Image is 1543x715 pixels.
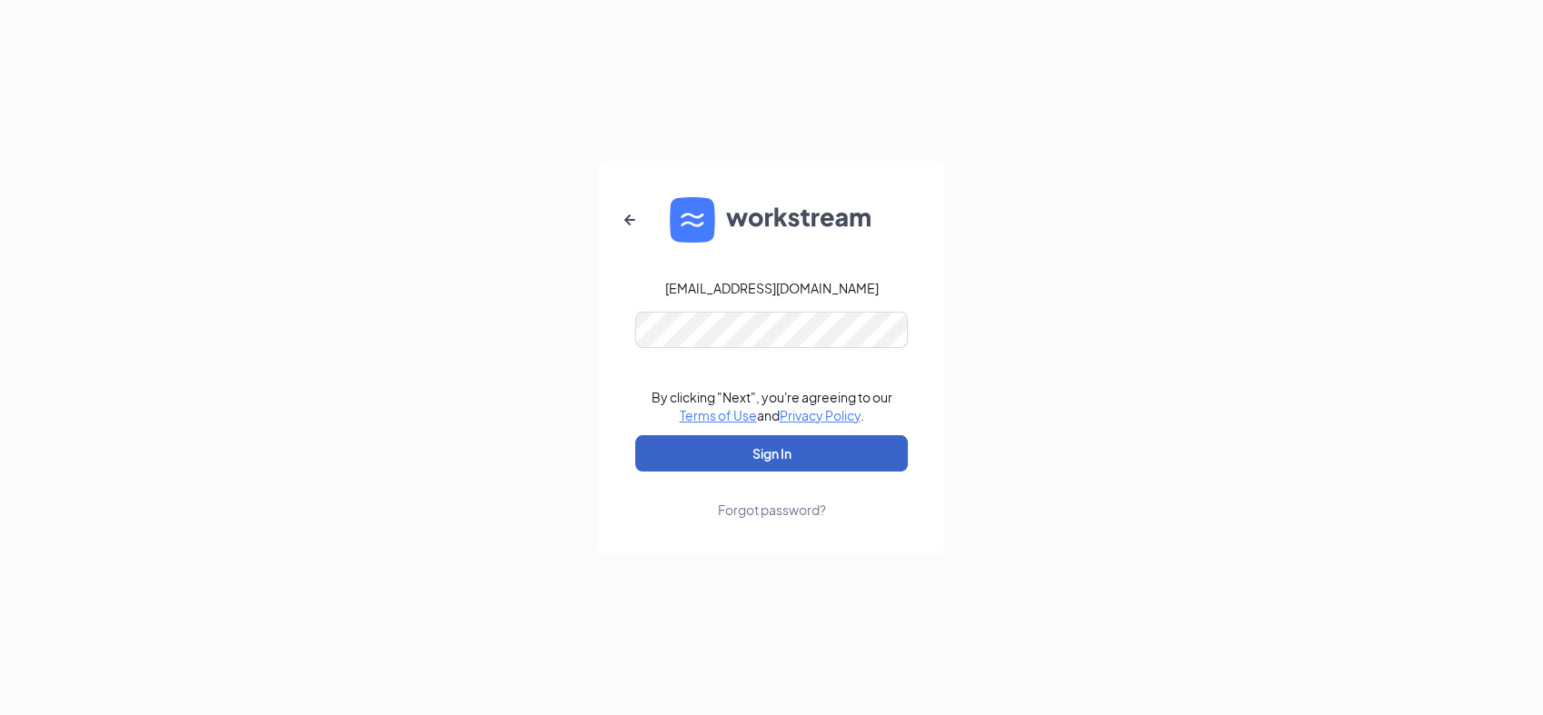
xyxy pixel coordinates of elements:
[652,388,892,424] div: By clicking "Next", you're agreeing to our and .
[680,407,757,423] a: Terms of Use
[665,279,879,297] div: [EMAIL_ADDRESS][DOMAIN_NAME]
[670,197,873,243] img: WS logo and Workstream text
[718,472,826,519] a: Forgot password?
[718,501,826,519] div: Forgot password?
[608,198,652,242] button: ArrowLeftNew
[635,435,908,472] button: Sign In
[780,407,861,423] a: Privacy Policy
[619,209,641,231] svg: ArrowLeftNew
